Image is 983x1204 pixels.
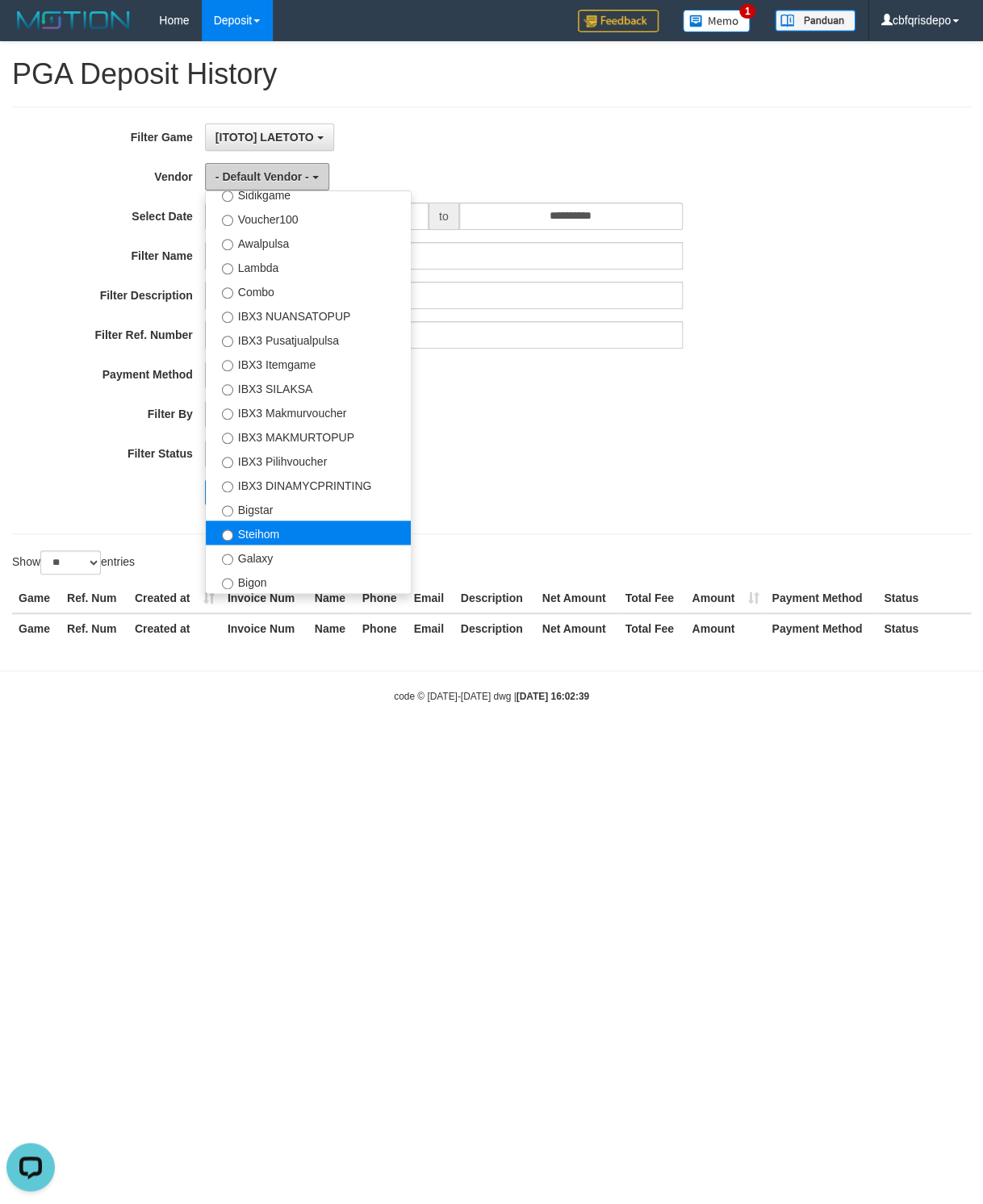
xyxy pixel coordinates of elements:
[739,4,756,19] span: 1
[206,303,411,327] label: IBX3 NUANSATOPUP
[222,239,233,250] input: Awalpulsa
[356,613,408,643] th: Phone
[206,182,411,206] label: Sidikgame
[683,10,751,32] img: Button%20Memo.svg
[205,123,334,151] button: [ITOTO] LAETOTO
[206,520,411,545] label: Steihom
[222,384,233,395] input: IBX3 SILAKSA
[128,613,221,643] th: Created at
[222,287,233,299] input: Combo
[206,206,411,230] label: Voucher100
[206,545,411,569] label: Galaxy
[12,613,61,643] th: Game
[308,613,356,643] th: Name
[222,311,233,323] input: IBX3 NUANSATOPUP
[222,263,233,274] input: Lambda
[222,578,233,589] input: Bigon
[222,529,233,541] input: Steihom
[222,215,233,226] input: Voucher100
[618,583,685,613] th: Total Fee
[578,10,659,32] img: Feedback.jpg
[775,10,855,31] img: panduan.png
[12,583,61,613] th: Game
[222,457,233,468] input: IBX3 Pilihvoucher
[222,481,233,492] input: IBX3 DINAMYCPRINTING
[206,375,411,399] label: IBX3 SILAKSA
[206,496,411,520] label: Bigstar
[877,613,971,643] th: Status
[536,583,619,613] th: Net Amount
[356,583,408,613] th: Phone
[221,583,308,613] th: Invoice Num
[222,433,233,444] input: IBX3 MAKMURTOPUP
[618,613,685,643] th: Total Fee
[536,613,619,643] th: Net Amount
[429,203,459,230] span: to
[6,6,55,55] button: Open LiveChat chat widget
[685,583,765,613] th: Amount
[222,336,233,347] input: IBX3 Pusatjualpulsa
[206,569,411,593] label: Bigon
[408,613,454,643] th: Email
[12,550,135,575] label: Show entries
[61,613,128,643] th: Ref. Num
[206,399,411,424] label: IBX3 Makmurvoucher
[206,327,411,351] label: IBX3 Pusatjualpulsa
[454,583,536,613] th: Description
[215,131,314,144] span: [ITOTO] LAETOTO
[222,554,233,565] input: Galaxy
[222,505,233,516] input: Bigstar
[517,691,589,702] strong: [DATE] 16:02:39
[12,58,971,90] h1: PGA Deposit History
[877,583,971,613] th: Status
[206,448,411,472] label: IBX3 Pilihvoucher
[408,583,454,613] th: Email
[206,254,411,278] label: Lambda
[206,472,411,496] label: IBX3 DINAMYCPRINTING
[394,691,589,702] small: code © [DATE]-[DATE] dwg |
[206,424,411,448] label: IBX3 MAKMURTOPUP
[12,8,135,32] img: MOTION_logo.png
[206,230,411,254] label: Awalpulsa
[765,583,877,613] th: Payment Method
[308,583,356,613] th: Name
[685,613,765,643] th: Amount
[222,408,233,420] input: IBX3 Makmurvoucher
[221,613,308,643] th: Invoice Num
[454,613,536,643] th: Description
[765,613,877,643] th: Payment Method
[215,170,309,183] span: - Default Vendor -
[206,278,411,303] label: Combo
[205,163,329,190] button: - Default Vendor -
[206,351,411,375] label: IBX3 Itemgame
[40,550,101,575] select: Showentries
[222,360,233,371] input: IBX3 Itemgame
[128,583,221,613] th: Created at
[61,583,128,613] th: Ref. Num
[222,190,233,202] input: Sidikgame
